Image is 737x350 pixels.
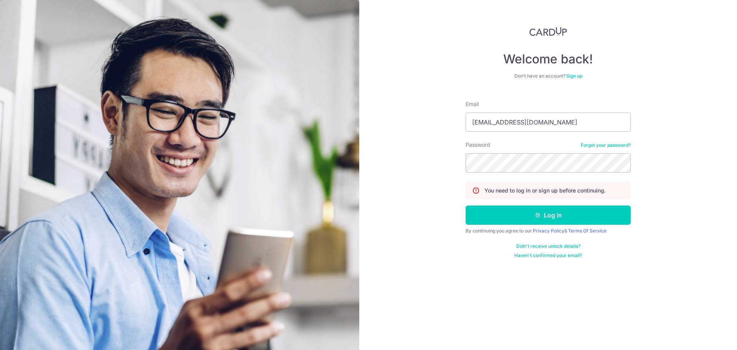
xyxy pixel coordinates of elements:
label: Password [466,141,490,149]
label: Email [466,100,479,108]
div: By continuing you agree to our & [466,228,631,234]
a: Didn't receive unlock details? [516,243,580,249]
a: Privacy Policy [533,228,564,234]
button: Log in [466,206,631,225]
a: Terms Of Service [568,228,606,234]
h4: Welcome back! [466,51,631,67]
input: Enter your Email [466,113,631,132]
a: Forgot your password? [581,142,631,148]
img: CardUp Logo [529,27,567,36]
a: Sign up [566,73,582,79]
a: Haven't confirmed your email? [514,252,582,259]
div: Don’t have an account? [466,73,631,79]
p: You need to log in or sign up before continuing. [484,187,606,194]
